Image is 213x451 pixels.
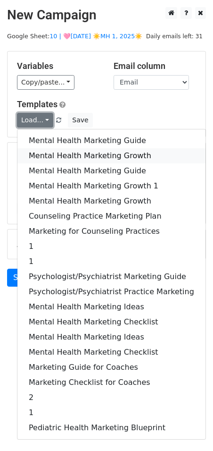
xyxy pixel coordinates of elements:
[17,269,205,284] a: Psychologist/Psychiatrist Marketing Guide
[17,254,205,269] a: 1
[17,405,205,420] a: 1
[114,61,196,71] h5: Email column
[7,33,142,40] small: Google Sheet:
[17,194,205,209] a: Mental Health Marketing Growth
[17,239,205,254] a: 1
[17,61,99,71] h5: Variables
[7,269,38,287] a: Send
[17,284,205,299] a: Psychologist/Psychiatrist Practice Marketing
[143,31,206,42] span: Daily emails left: 31
[17,330,205,345] a: Mental Health Marketing Ideas
[68,113,92,128] button: Save
[17,390,205,405] a: 2
[17,209,205,224] a: Counseling Practice Marketing Plan
[17,315,205,330] a: Mental Health Marketing Checklist
[17,420,205,435] a: Pediatric Health Marketing Blueprint
[17,133,205,148] a: Mental Health Marketing Guide
[17,179,205,194] a: Mental Health Marketing Growth 1
[17,375,205,390] a: Marketing Checklist for Coaches
[17,113,53,128] a: Load...
[17,299,205,315] a: Mental Health Marketing Ideas
[166,406,213,451] iframe: Chat Widget
[17,345,205,360] a: Mental Health Marketing Checklist
[17,75,74,90] a: Copy/paste...
[17,360,205,375] a: Marketing Guide for Coaches
[7,7,206,23] h2: New Campaign
[49,33,142,40] a: 10 | 🩷[DATE] ☀️MH 1, 2025☀️
[17,99,57,109] a: Templates
[17,148,205,163] a: Mental Health Marketing Growth
[143,33,206,40] a: Daily emails left: 31
[17,224,205,239] a: Marketing for Counseling Practices
[17,163,205,179] a: Mental Health Marketing Guide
